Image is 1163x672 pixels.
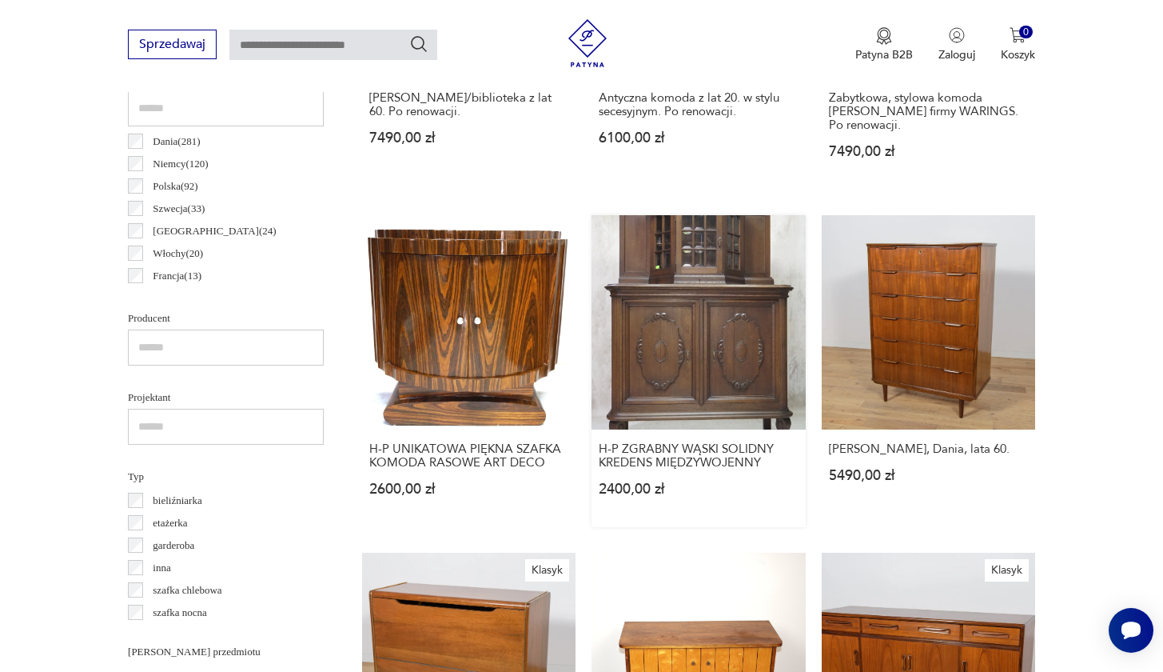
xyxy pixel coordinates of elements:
p: Francja ( 13 ) [153,267,201,285]
p: garderoba [153,537,194,554]
p: Typ [128,468,324,486]
p: Zaloguj [938,47,975,62]
p: inna [153,559,170,577]
p: 6100,00 zł [599,131,798,145]
img: Patyna - sklep z meblami i dekoracjami vintage [564,19,611,67]
h3: Antyczna komoda z lat 20. w stylu secesyjnym. Po renowacji. [599,91,798,118]
p: Polska ( 92 ) [153,178,197,195]
p: 7490,00 zł [829,145,1028,158]
p: etażerka [153,514,187,532]
p: Producent [128,310,324,327]
button: Zaloguj [938,27,975,62]
p: [PERSON_NAME] przedmiotu [128,643,324,661]
p: 2400,00 zł [599,482,798,496]
h3: H-P ZGRABNY WĄSKI SOLIDNY KREDENS MIĘDZYWOJENNY [599,442,798,470]
p: 5490,00 zł [829,469,1028,482]
a: Komoda, Dania, lata 60.[PERSON_NAME], Dania, lata 60.5490,00 zł [822,215,1035,526]
a: H-P ZGRABNY WĄSKI SOLIDNY KREDENS MIĘDZYWOJENNYH-P ZGRABNY WĄSKI SOLIDNY KREDENS MIĘDZYWOJENNY240... [591,215,805,526]
p: [GEOGRAPHIC_DATA] ( 24 ) [153,222,276,240]
p: Dania ( 281 ) [153,133,200,150]
p: Włochy ( 20 ) [153,245,203,262]
p: 2600,00 zł [369,482,568,496]
button: Sprzedawaj [128,30,217,59]
h3: [PERSON_NAME]/biblioteka z lat 60. Po renowacji. [369,91,568,118]
p: Szwecja ( 33 ) [153,200,205,218]
h3: Zabytkowa, stylowa komoda [PERSON_NAME] firmy WARINGS. Po renowacji. [829,91,1028,132]
p: Patyna B2B [855,47,913,62]
h3: [PERSON_NAME], Dania, lata 60. [829,442,1028,456]
a: H-P UNIKATOWA PIĘKNA SZAFKA KOMODA RASOWE ART DECOH-P UNIKATOWA PIĘKNA SZAFKA KOMODA RASOWE ART D... [362,215,576,526]
a: Sprzedawaj [128,40,217,51]
p: Koszyk [1001,47,1035,62]
a: Ikona medaluPatyna B2B [855,27,913,62]
iframe: Smartsupp widget button [1109,608,1153,653]
p: Projektant [128,389,324,406]
p: 7490,00 zł [369,131,568,145]
p: szafka nocna [153,604,207,622]
button: Szukaj [409,34,428,54]
div: 0 [1019,26,1033,39]
button: Patyna B2B [855,27,913,62]
img: Ikona medalu [876,27,892,45]
button: 0Koszyk [1001,27,1035,62]
h3: H-P UNIKATOWA PIĘKNA SZAFKA KOMODA RASOWE ART DECO [369,442,568,470]
p: Niemcy ( 120 ) [153,155,208,173]
p: szafka chlebowa [153,582,221,599]
p: bieliźniarka [153,492,201,510]
img: Ikona koszyka [1010,27,1026,43]
img: Ikonka użytkownika [949,27,965,43]
p: Norwegia ( 12 ) [153,290,211,307]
